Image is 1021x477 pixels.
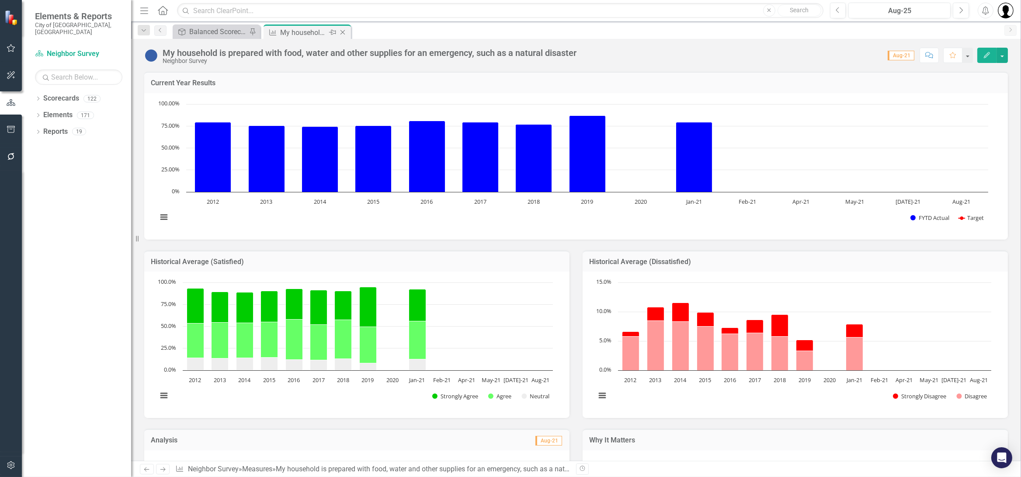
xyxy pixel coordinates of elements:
path: 2019, 41.7. Agree. [360,327,377,363]
h3: Historical Average (Dissatisfied) [589,258,1001,266]
text: 2018 [528,198,540,205]
path: 2015, 35.3. Strongly Agree. [261,291,278,322]
button: Show Neutral [521,392,549,400]
path: 2015, 75.5. FYTD Actual. [355,125,392,192]
path: 2016, 46. Agree. [286,320,303,360]
div: My household is prepared with food, water and other supplies for an emergency, such as a natural ... [280,27,327,38]
text: 2019 [362,376,374,384]
div: Chart. Highcharts interactive chart. [153,100,999,231]
path: 2012, 40. Strongly Agree. [187,289,204,324]
text: 2012 [207,198,219,205]
text: 0.0% [164,366,176,373]
path: Jan-21, 12.5. Neutral. [409,359,426,371]
h3: Analysis [151,436,354,444]
path: 2013, 40.6. Agree. [212,323,229,359]
path: 2012, 79.3. FYTD Actual. [195,122,231,192]
button: View chart menu, Chart [158,211,170,223]
text: 2020 [635,198,647,205]
text: 15.0% [596,278,611,286]
a: Scorecards [43,94,79,104]
a: Elements [43,110,73,120]
img: Information Unavailable [144,49,158,63]
path: 2016, 1.1. Strongly Disagree. [722,328,739,334]
path: Jan-21, 36. Strongly Agree. [409,289,426,321]
text: 2019 [581,198,594,205]
span: Elements & Reports [35,11,122,21]
text: 2012 [189,376,201,384]
text: 75.00% [161,122,180,129]
small: City of [GEOGRAPHIC_DATA], [GEOGRAPHIC_DATA] [35,21,122,36]
path: Jan-21, 43.6. Agree. [409,321,426,359]
svg: Interactive chart [153,278,557,409]
path: 2012, 5.8. Disagree. [622,337,639,371]
text: 100.0% [158,278,176,286]
text: 2014 [314,198,326,205]
text: 2012 [624,376,636,384]
text: 2019 [799,376,811,384]
path: 2017, 2.2. Strongly Disagree. [747,320,764,333]
img: Marco De Medici [998,3,1014,18]
h3: Why It Matters [589,436,1001,444]
div: My household is prepared with food, water and other supplies for an emergency, such as a natural ... [163,48,576,58]
path: 2018, 5.8. Disagree. [771,337,788,371]
text: 2017 [749,376,761,384]
text: [DATE]-21 [504,376,528,384]
text: 2013 [214,376,226,384]
div: 171 [77,111,94,119]
g: Strongly Disagree, bar series 1 of 2 with 15 bars. [622,282,979,351]
svg: Interactive chart [591,278,996,409]
input: Search Below... [35,70,122,85]
path: 2013, 75.4. FYTD Actual. [249,125,285,192]
text: 2018 [774,376,786,384]
text: Feb-21 [433,376,451,384]
path: 2013, 2.3. Strongly Disagree. [647,307,664,321]
svg: Interactive chart [153,100,993,231]
text: 5.0% [599,336,611,344]
path: 2017, 6.4. Disagree. [747,333,764,371]
button: View chart menu, Chart [596,390,608,402]
path: 2017, 40.2. Agree. [310,325,327,360]
div: Chart. Highcharts interactive chart. [591,278,999,409]
text: Aug-21 [970,376,988,384]
path: 2013, 13.8. Neutral. [212,359,229,371]
path: Jan-21, 79.6. FYTD Actual. [676,122,712,192]
a: Reports [43,127,68,137]
path: 2018, 13.4. Neutral. [335,359,352,371]
text: 2013 [260,198,273,205]
text: Jan-21 [685,198,702,205]
text: 2015 [699,376,711,384]
g: Strongly Agree, bar series 1 of 3 with 15 bars. [187,282,541,327]
path: 2019, 45.1. Strongly Agree. [360,287,377,327]
path: 2015, 40.2. Agree. [261,322,278,358]
a: Neighbor Survey [188,465,239,473]
path: 2018, 44. Agree. [335,320,352,359]
div: Neighbor Survey [163,58,576,64]
div: Chart. Highcharts interactive chart. [153,278,561,409]
button: Show Strongly Disagree [893,392,947,400]
path: 2014, 8.3. Disagree. [672,322,689,371]
a: Measures [242,465,272,473]
path: 2014, 34.8. Strongly Agree. [236,292,254,323]
button: Search [778,4,821,17]
button: Show FYTD Actual [910,214,949,221]
text: 2016 [288,376,300,384]
path: 2019, 1.9. Strongly Disagree. [796,340,813,351]
text: 2014 [674,376,687,384]
h3: Current Year Results [151,79,1001,87]
div: Balanced Scorecard [189,26,247,37]
span: Aug-21 [535,436,562,446]
text: 2016 [421,198,433,205]
div: Open Intercom Messenger [991,447,1012,468]
text: May-21 [482,376,500,384]
path: 2013, 34.8. Strongly Agree. [212,292,229,323]
path: 2012, 14.1. Neutral. [187,358,204,371]
img: ClearPoint Strategy [4,10,20,25]
text: Apr-21 [792,198,809,205]
path: 2019, 8. Neutral. [360,363,377,371]
path: 2019, 86.8. FYTD Actual. [570,115,606,192]
text: 2017 [313,376,325,384]
button: Show Disagree [957,392,988,400]
path: 2017, 39.4. Strongly Agree. [310,290,327,325]
text: 50.0% [161,322,176,330]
